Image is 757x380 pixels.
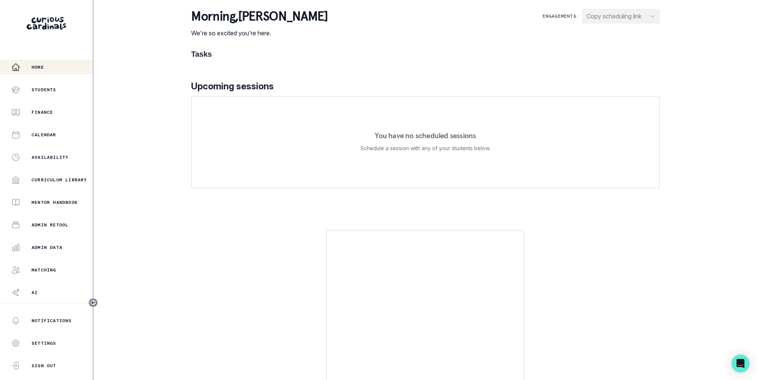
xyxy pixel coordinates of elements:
[191,50,660,59] h1: Tasks
[32,87,56,93] p: Students
[32,267,56,273] p: Matching
[191,80,660,93] p: Upcoming sessions
[32,318,72,324] p: Notifications
[32,109,53,115] p: Finance
[27,17,66,30] img: Curious Cardinals Logo
[32,199,78,205] p: Mentor Handbook
[543,13,579,19] p: Engagements:
[32,64,44,70] p: Home
[32,290,38,296] p: AI
[360,144,490,153] p: Schedule a session with any of your students below.
[32,177,87,183] p: Curriculum Library
[88,298,98,308] button: Toggle sidebar
[32,222,68,228] p: Admin Retool
[32,340,56,346] p: Settings
[191,29,327,38] p: We're so excited you're here.
[191,9,327,24] p: morning , [PERSON_NAME]
[32,363,56,369] p: Sign Out
[32,244,62,250] p: Admin Data
[731,354,749,372] div: Open Intercom Messenger
[32,154,68,160] p: Availability
[375,132,476,139] p: You have no scheduled sessions
[32,132,56,138] p: Calendar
